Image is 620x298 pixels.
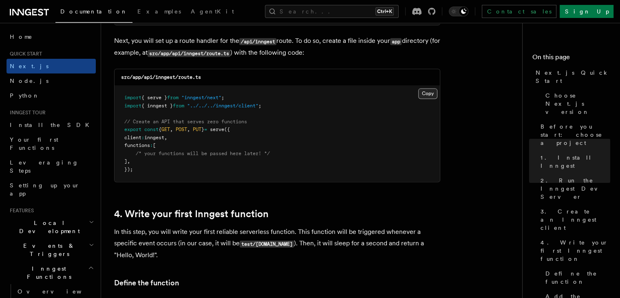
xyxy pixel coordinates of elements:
[124,103,141,109] span: import
[7,59,96,73] a: Next.js
[204,127,207,132] span: =
[541,153,610,170] span: 1. Install Inngest
[239,38,276,45] code: /api/inngest
[224,127,230,132] span: ({
[541,238,610,263] span: 4. Write your first Inngest function
[153,142,156,148] span: [
[7,261,96,284] button: Inngest Functions
[537,204,610,235] a: 3. Create an Inngest client
[10,78,49,84] span: Node.js
[537,150,610,173] a: 1. Install Inngest
[18,288,101,295] span: Overview
[124,127,141,132] span: export
[10,63,49,69] span: Next.js
[187,127,190,132] span: ,
[7,219,89,235] span: Local Development
[541,176,610,201] span: 2. Run the Inngest Dev Server
[136,151,270,156] span: /* your functions will be passed here later! */
[7,118,96,132] a: Install the SDK
[10,159,79,174] span: Leveraging Steps
[193,127,201,132] span: PUT
[7,242,89,258] span: Events & Triggers
[7,155,96,178] a: Leveraging Steps
[161,127,170,132] span: GET
[141,135,144,140] span: :
[170,127,173,132] span: ,
[418,88,437,99] button: Copy
[124,167,133,172] span: });
[167,95,179,100] span: from
[187,103,258,109] span: "../../../inngest/client"
[7,109,46,116] span: Inngest tour
[150,142,153,148] span: :
[10,136,58,151] span: Your first Functions
[144,135,164,140] span: inngest
[541,122,610,147] span: Before you start: choose a project
[449,7,468,16] button: Toggle dark mode
[210,127,224,132] span: serve
[532,65,610,88] a: Next.js Quick Start
[55,2,132,23] a: Documentation
[10,122,94,128] span: Install the SDK
[186,2,239,22] a: AgentKit
[137,8,181,15] span: Examples
[265,5,399,18] button: Search...Ctrl+K
[541,207,610,232] span: 3. Create an Inngest client
[7,132,96,155] a: Your first Functions
[114,277,179,289] a: Define the function
[7,178,96,201] a: Setting up your app
[127,158,130,164] span: ,
[545,91,610,116] span: Choose Next.js version
[173,103,184,109] span: from
[560,5,613,18] a: Sign Up
[181,95,221,100] span: "inngest/next"
[124,95,141,100] span: import
[148,50,230,57] code: src/app/api/inngest/route.ts
[10,182,80,197] span: Setting up your app
[221,95,224,100] span: ;
[114,35,440,59] p: Next, you will set up a route handler for the route. To do so, create a file inside your director...
[124,158,127,164] span: ]
[132,2,186,22] a: Examples
[201,127,204,132] span: }
[10,92,40,99] span: Python
[7,265,88,281] span: Inngest Functions
[141,95,167,100] span: { serve }
[482,5,556,18] a: Contact sales
[7,29,96,44] a: Home
[7,216,96,238] button: Local Development
[121,74,201,80] code: src/app/api/inngest/route.ts
[114,208,269,220] a: 4. Write your first Inngest function
[141,103,173,109] span: { inngest }
[7,207,34,214] span: Features
[164,135,167,140] span: ,
[542,88,610,119] a: Choose Next.js version
[124,119,247,125] span: // Create an API that serves zero functions
[537,235,610,266] a: 4. Write your first Inngest function
[144,127,159,132] span: const
[124,142,150,148] span: functions
[60,8,128,15] span: Documentation
[536,69,610,85] span: Next.js Quick Start
[545,269,610,286] span: Define the function
[390,38,402,45] code: app
[7,238,96,261] button: Events & Triggers
[191,8,234,15] span: AgentKit
[240,240,294,247] code: test/[DOMAIN_NAME]
[258,103,261,109] span: ;
[159,127,161,132] span: {
[537,119,610,150] a: Before you start: choose a project
[124,135,141,140] span: client
[176,127,187,132] span: POST
[375,7,394,16] kbd: Ctrl+K
[537,173,610,204] a: 2. Run the Inngest Dev Server
[7,88,96,103] a: Python
[542,266,610,289] a: Define the function
[532,52,610,65] h4: On this page
[7,51,42,57] span: Quick start
[7,73,96,88] a: Node.js
[10,33,33,41] span: Home
[114,226,440,261] p: In this step, you will write your first reliable serverless function. This function will be trigg...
